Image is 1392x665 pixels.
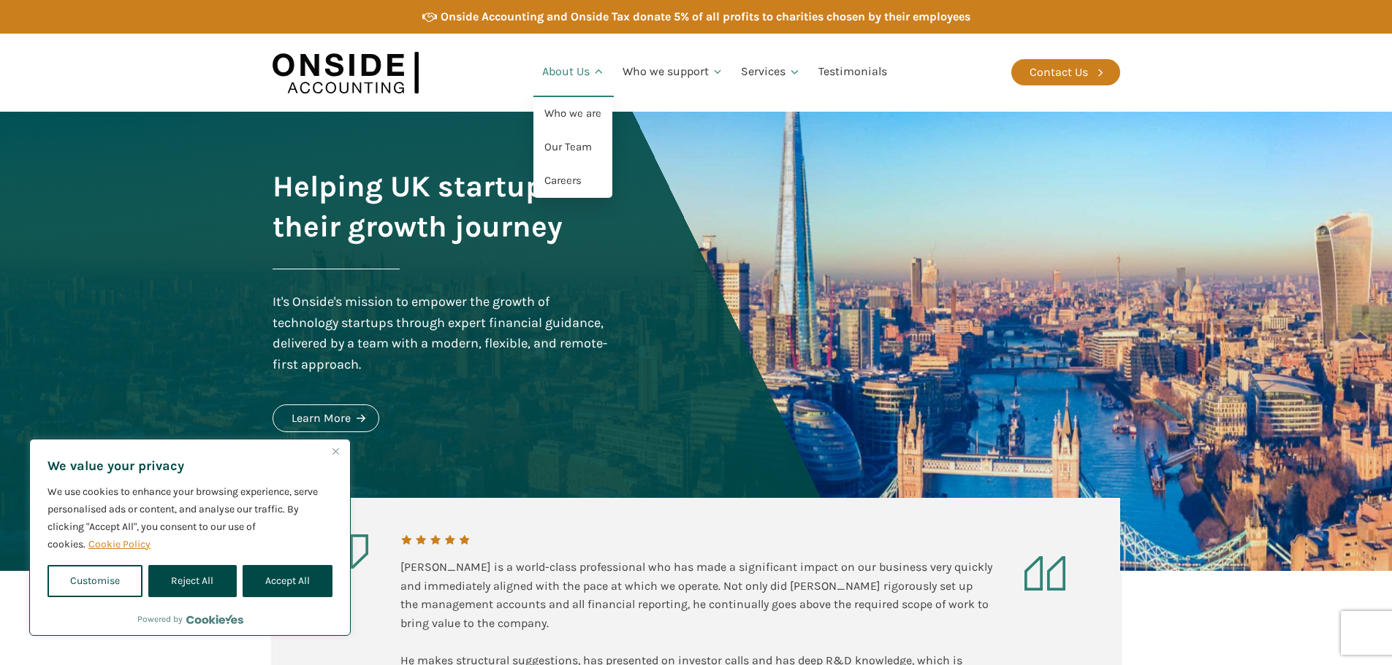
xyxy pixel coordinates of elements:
a: Careers [533,164,612,198]
a: Learn More [273,404,379,432]
button: Accept All [243,565,332,597]
button: Customise [47,565,142,597]
div: Learn More [292,409,351,428]
div: We value your privacy [29,439,351,636]
a: Our Team [533,131,612,164]
img: Onside Accounting [273,45,419,101]
a: Who we are [533,97,612,131]
p: We value your privacy [47,457,332,474]
p: We use cookies to enhance your browsing experience, serve personalised ads or content, and analys... [47,483,332,553]
button: Reject All [148,565,236,597]
img: Close [332,448,339,455]
h1: Helping UK startups on their growth journey [273,166,612,247]
div: Powered by [137,612,243,626]
a: Testimonials [810,47,896,97]
a: Contact Us [1011,59,1120,85]
div: Onside Accounting and Onside Tax donate 5% of all profits to charities chosen by their employees [441,7,970,26]
div: Contact Us [1030,63,1088,82]
a: About Us [533,47,614,97]
button: Close [327,442,344,460]
a: Cookie Policy [88,537,151,551]
a: Who we support [614,47,733,97]
a: Services [732,47,810,97]
a: Visit CookieYes website [186,615,243,624]
div: It's Onside's mission to empower the growth of technology startups through expert financial guida... [273,291,612,375]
